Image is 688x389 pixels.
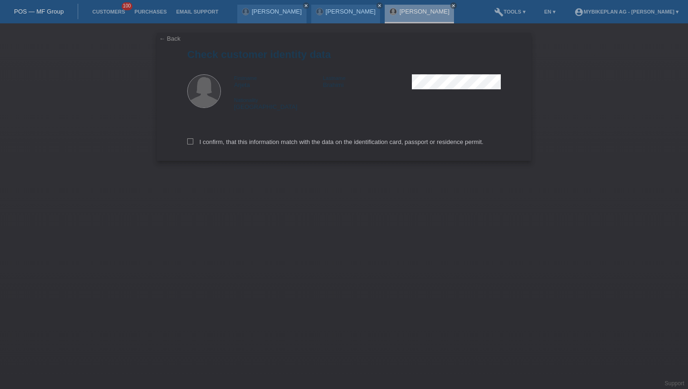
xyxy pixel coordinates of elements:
[159,35,181,42] a: ← Back
[494,7,504,17] i: build
[14,8,64,15] a: POS — MF Group
[326,8,376,15] a: [PERSON_NAME]
[540,9,560,14] a: EN ▾
[187,49,501,60] h1: Check customer identity data
[450,2,457,9] a: close
[234,74,323,88] div: Arjeta
[187,138,483,145] label: I confirm, that this information match with the data on the identification card, passport or resi...
[399,8,449,15] a: [PERSON_NAME]
[665,380,684,387] a: Support
[451,3,456,8] i: close
[252,8,302,15] a: [PERSON_NAME]
[574,7,584,17] i: account_circle
[323,75,345,81] span: Lastname
[376,2,383,9] a: close
[88,9,130,14] a: Customers
[234,97,258,103] span: Nationality
[304,3,308,8] i: close
[171,9,223,14] a: Email Support
[377,3,382,8] i: close
[570,9,683,14] a: account_circleMybikeplan AG - [PERSON_NAME] ▾
[234,75,257,81] span: Firstname
[490,9,530,14] a: buildTools ▾
[122,2,133,10] span: 100
[303,2,309,9] a: close
[323,74,412,88] div: Brahimi
[234,96,323,110] div: [GEOGRAPHIC_DATA]
[130,9,171,14] a: Purchases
